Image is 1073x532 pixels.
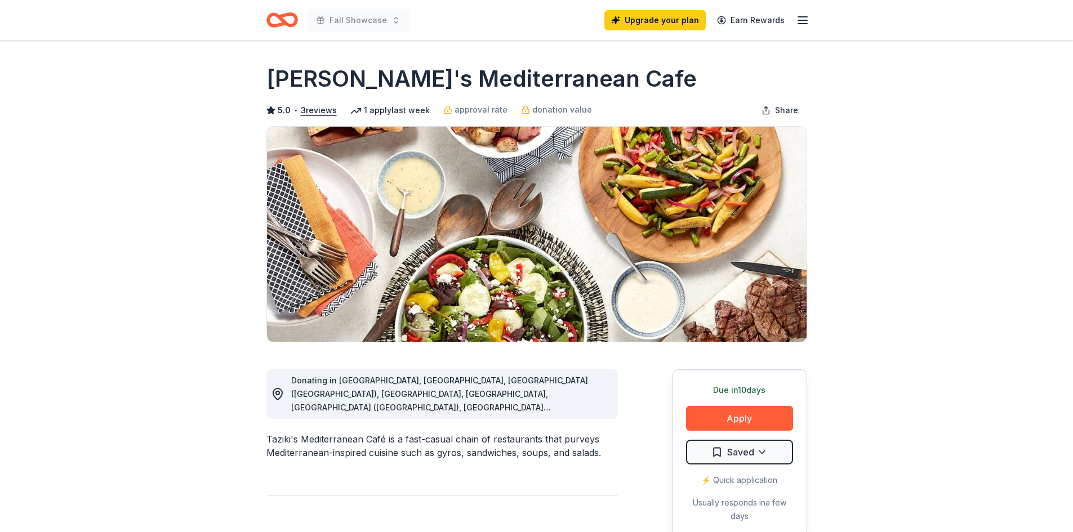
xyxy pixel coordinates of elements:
a: approval rate [443,103,507,117]
a: Home [266,7,298,33]
button: Saved [686,440,793,464]
button: Fall Showcase [307,9,409,32]
span: approval rate [455,103,507,117]
a: Upgrade your plan [604,10,706,30]
span: 5.0 [278,104,291,117]
h1: [PERSON_NAME]'s Mediterranean Cafe [266,63,697,95]
div: ⚡️ Quick application [686,473,793,487]
span: Saved [727,445,754,459]
a: Earn Rewards [710,10,791,30]
button: Apply [686,406,793,431]
img: Image for Taziki's Mediterranean Cafe [267,127,807,342]
button: Share [753,99,807,122]
div: Usually responds in a few days [686,496,793,523]
div: Due in 10 days [686,383,793,397]
div: 1 apply last week [350,104,430,117]
span: Share [775,104,798,117]
button: 3reviews [301,104,337,117]
span: • [293,106,297,115]
div: Taziki's Mediterranean Café is a fast-casual chain of restaurants that purveys Mediterranean-insp... [266,432,618,459]
span: donation value [532,103,592,117]
a: donation value [521,103,592,117]
span: Fall Showcase [330,14,387,27]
